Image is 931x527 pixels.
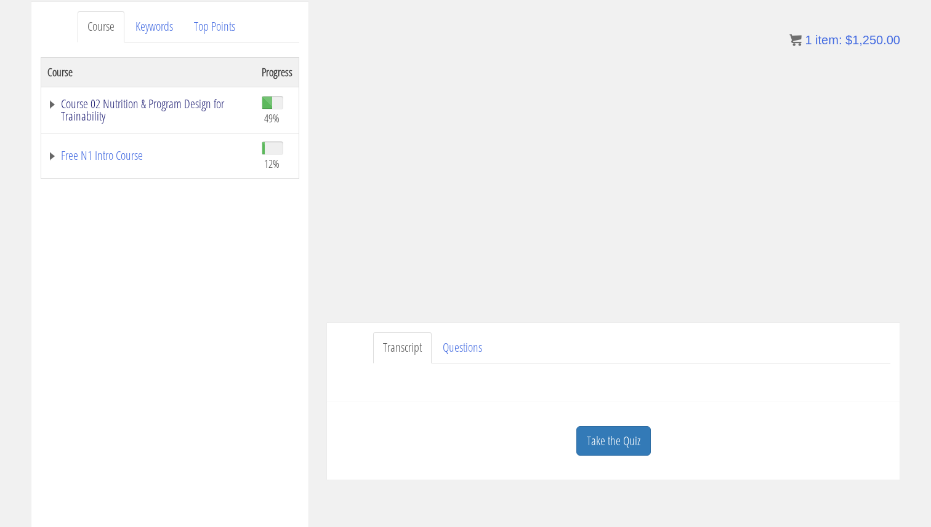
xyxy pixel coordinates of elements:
span: 49% [264,111,280,125]
a: Course [78,11,124,42]
a: Questions [433,332,492,363]
span: 12% [264,157,280,170]
span: 1 [805,33,812,47]
th: Progress [256,57,299,87]
a: Top Points [184,11,245,42]
span: item: [815,33,842,47]
a: Keywords [126,11,183,42]
th: Course [41,57,256,87]
a: Take the Quiz [576,426,651,456]
img: icon11.png [789,34,802,46]
a: Free N1 Intro Course [47,149,249,162]
a: Course 02 Nutrition & Program Design for Trainability [47,98,249,122]
span: $ [845,33,852,47]
a: 1 item: $1,250.00 [789,33,900,47]
a: Transcript [373,332,432,363]
bdi: 1,250.00 [845,33,900,47]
